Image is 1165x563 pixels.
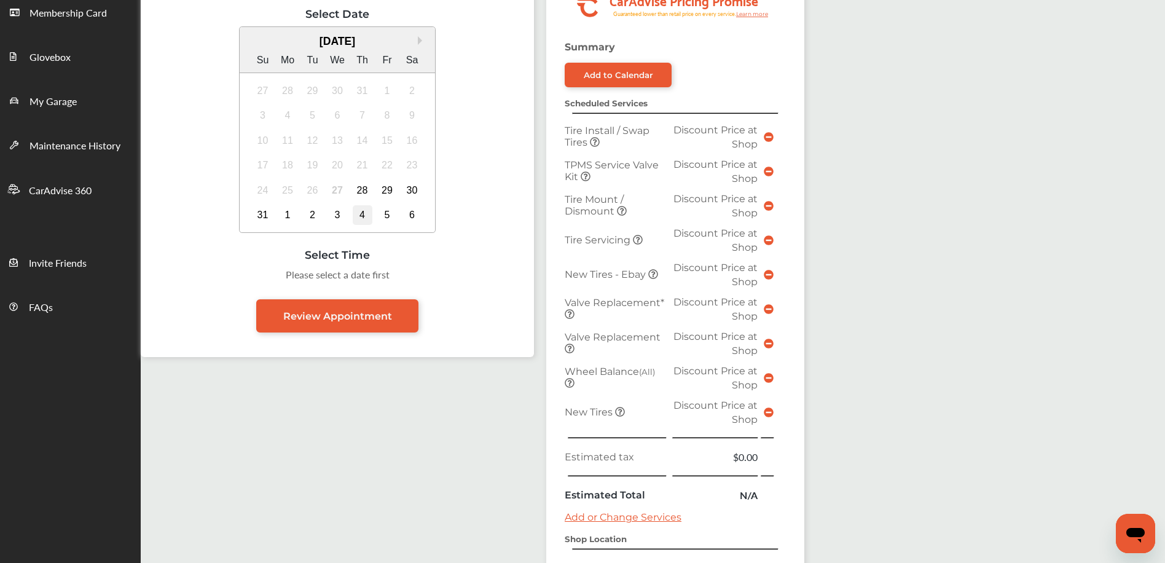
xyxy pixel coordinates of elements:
[565,269,648,280] span: New Tires - Ebay
[328,131,347,151] div: Not available Wednesday, August 13th, 2025
[670,485,761,505] td: N/A
[402,50,422,70] div: Sa
[278,81,297,101] div: Not available Monday, July 28th, 2025
[328,81,347,101] div: Not available Wednesday, July 30th, 2025
[377,106,397,125] div: Not available Friday, August 8th, 2025
[253,205,273,225] div: Choose Sunday, August 31st, 2025
[278,181,297,200] div: Not available Monday, August 25th, 2025
[1,78,140,122] a: My Garage
[253,106,273,125] div: Not available Sunday, August 3rd, 2025
[303,81,323,101] div: Not available Tuesday, July 29th, 2025
[673,296,758,322] span: Discount Price at Shop
[253,81,273,101] div: Not available Sunday, July 27th, 2025
[565,194,624,217] span: Tire Mount / Dismount
[670,447,761,467] td: $0.00
[253,50,273,70] div: Su
[565,511,681,523] a: Add or Change Services
[673,124,758,150] span: Discount Price at Shop
[253,131,273,151] div: Not available Sunday, August 10th, 2025
[328,106,347,125] div: Not available Wednesday, August 6th, 2025
[402,131,422,151] div: Not available Saturday, August 16th, 2025
[673,159,758,184] span: Discount Price at Shop
[303,131,323,151] div: Not available Tuesday, August 12th, 2025
[565,125,649,148] span: Tire Install / Swap Tires
[736,10,769,17] tspan: Learn more
[565,534,627,544] strong: Shop Location
[240,35,436,48] div: [DATE]
[29,183,92,199] span: CarAdvise 360
[673,331,758,356] span: Discount Price at Shop
[303,205,323,225] div: Choose Tuesday, September 2nd, 2025
[278,131,297,151] div: Not available Monday, August 11th, 2025
[328,50,347,70] div: We
[278,50,297,70] div: Mo
[562,485,670,505] td: Estimated Total
[402,205,422,225] div: Choose Saturday, September 6th, 2025
[153,267,522,281] div: Please select a date first
[278,106,297,125] div: Not available Monday, August 4th, 2025
[303,106,323,125] div: Not available Tuesday, August 5th, 2025
[418,36,426,45] button: Next Month
[565,406,615,418] span: New Tires
[353,106,372,125] div: Not available Thursday, August 7th, 2025
[377,131,397,151] div: Not available Friday, August 15th, 2025
[328,205,347,225] div: Choose Wednesday, September 3rd, 2025
[153,248,522,261] div: Select Time
[303,181,323,200] div: Not available Tuesday, August 26th, 2025
[402,106,422,125] div: Not available Saturday, August 9th, 2025
[565,331,661,343] span: Valve Replacement
[29,300,53,316] span: FAQs
[353,156,372,175] div: Not available Thursday, August 21st, 2025
[1,34,140,78] a: Glovebox
[29,6,107,22] span: Membership Card
[328,181,347,200] div: Not available Wednesday, August 27th, 2025
[639,367,655,377] small: (All)
[377,181,397,200] div: Choose Friday, August 29th, 2025
[402,156,422,175] div: Not available Saturday, August 23rd, 2025
[250,78,425,227] div: month 2025-08
[1,122,140,167] a: Maintenance History
[303,156,323,175] div: Not available Tuesday, August 19th, 2025
[673,400,758,425] span: Discount Price at Shop
[377,156,397,175] div: Not available Friday, August 22nd, 2025
[29,94,77,110] span: My Garage
[283,310,392,322] span: Review Appointment
[29,50,71,66] span: Glovebox
[29,138,120,154] span: Maintenance History
[673,193,758,219] span: Discount Price at Shop
[673,262,758,288] span: Discount Price at Shop
[353,131,372,151] div: Not available Thursday, August 14th, 2025
[377,205,397,225] div: Choose Friday, September 5th, 2025
[353,81,372,101] div: Not available Thursday, July 31st, 2025
[377,81,397,101] div: Not available Friday, August 1st, 2025
[565,297,664,309] span: Valve Replacement*
[353,205,372,225] div: Choose Thursday, September 4th, 2025
[565,41,615,53] strong: Summary
[153,7,522,20] div: Select Date
[565,234,633,246] span: Tire Servicing
[402,81,422,101] div: Not available Saturday, August 2nd, 2025
[562,447,670,467] td: Estimated tax
[565,63,672,87] a: Add to Calendar
[565,98,648,108] strong: Scheduled Services
[377,50,397,70] div: Fr
[613,10,736,18] tspan: Guaranteed lower than retail price on every service.
[29,256,87,272] span: Invite Friends
[303,50,323,70] div: Tu
[584,70,653,80] div: Add to Calendar
[353,50,372,70] div: Th
[673,365,758,391] span: Discount Price at Shop
[253,156,273,175] div: Not available Sunday, August 17th, 2025
[673,227,758,253] span: Discount Price at Shop
[328,156,347,175] div: Not available Wednesday, August 20th, 2025
[256,299,418,333] a: Review Appointment
[565,159,659,183] span: TPMS Service Valve Kit
[278,156,297,175] div: Not available Monday, August 18th, 2025
[565,366,655,377] span: Wheel Balance
[253,181,273,200] div: Not available Sunday, August 24th, 2025
[402,181,422,200] div: Choose Saturday, August 30th, 2025
[278,205,297,225] div: Choose Monday, September 1st, 2025
[353,181,372,200] div: Choose Thursday, August 28th, 2025
[1116,514,1155,553] iframe: Button to launch messaging window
